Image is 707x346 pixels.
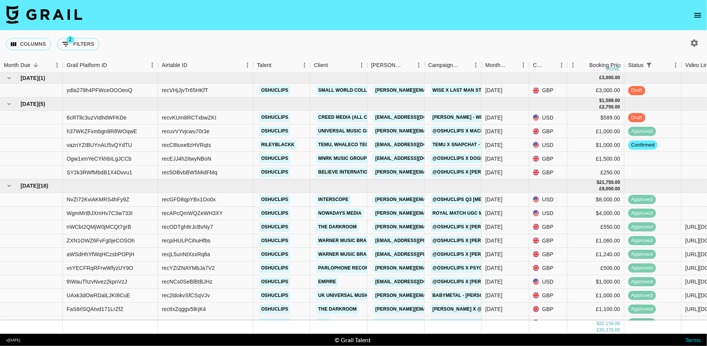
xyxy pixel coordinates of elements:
[567,234,624,248] div: £1,060.00
[529,261,567,275] div: GBP
[482,58,529,73] div: Month Due
[316,86,396,95] a: Small World Collective Ltd
[628,306,656,313] span: approved
[316,140,519,150] a: Temu, Whaleco Technology Limited ([GEOGRAPHIC_DATA]/[GEOGRAPHIC_DATA])
[567,303,624,316] div: £1,100.00
[567,166,624,179] div: £250.00
[431,250,511,259] a: @oshuclips X [PERSON_NAME]
[67,278,127,285] div: thWauThzvNvez2kpnVzJ
[599,179,620,186] div: 21,750.00
[529,316,567,330] div: USD
[259,140,297,150] a: rileyblackk
[316,263,377,273] a: Parlophone Records
[599,320,620,327] div: 32,159.00
[567,275,624,289] div: $1,000.00
[589,58,623,73] div: Booking Price
[316,236,389,246] a: WARNER MUSIC BRASIL LTDA
[67,128,137,135] div: h37WKZFxmbgn8R8WOqwE
[67,114,127,121] div: 6cRTllc3uzVIdhdWFKDe
[162,250,210,258] div: recjL5unNtXsxRq8a
[162,169,217,176] div: rec5OBvbBW5MidFMq
[431,236,511,246] a: @oshuclips X [PERSON_NAME]
[485,278,503,285] div: Jul '25
[602,104,620,110] div: 2,750.00
[529,152,567,166] div: GBP
[21,100,38,108] span: [DATE]
[529,138,567,152] div: USD
[431,113,529,122] a: [PERSON_NAME] - Welcome To My Life
[567,152,624,166] div: £1,500.00
[316,291,423,300] a: UK UNIVERSAL MUSIC OPERATIONS LIMITED
[4,73,14,83] button: hide children
[316,305,359,314] a: The Darkroom
[529,58,567,73] div: Currency
[57,38,99,50] button: Show filters
[529,289,567,303] div: GBP
[606,67,623,71] div: money
[162,114,216,121] div: recvKUm8RCTxbwZKI
[567,316,624,330] div: $1,000.00
[259,222,290,232] a: oshuclips
[529,275,567,289] div: USD
[628,196,656,203] span: approved
[628,114,645,121] span: draft
[162,141,211,149] div: recC8tuxe8zHVRqts
[67,223,131,231] div: nWCbI2QMjW0jMCQt7grB
[38,74,45,82] span: ( 1 )
[431,222,511,232] a: @oshuclips X [PERSON_NAME]
[628,223,656,231] span: approved
[373,154,459,163] a: [EMAIL_ADDRESS][DOMAIN_NAME]
[431,167,511,177] a: @oshuclips X [PERSON_NAME]
[67,141,132,149] div: vaznYZIBUYnAU5vQYdTU
[259,167,290,177] a: oshuclips
[373,86,498,95] a: [PERSON_NAME][EMAIL_ADDRESS][DOMAIN_NAME]
[373,250,498,259] a: [EMAIL_ADDRESS][PERSON_NAME][DOMAIN_NAME]
[373,126,498,136] a: [PERSON_NAME][EMAIL_ADDRESS][DOMAIN_NAME]
[162,319,215,327] div: recn4AZXfLnL1amUK
[316,222,359,232] a: The Darkroom
[373,236,498,246] a: [EMAIL_ADDRESS][PERSON_NAME][DOMAIN_NAME]
[373,195,537,204] a: [PERSON_NAME][EMAIL_ADDRESS][PERSON_NAME][DOMAIN_NAME]
[67,155,132,163] div: Ogw1xmYeCYkhbILgJCCb
[316,209,364,218] a: NowADays Media
[147,59,158,71] button: Menu
[299,59,310,71] button: Menu
[431,305,531,314] a: [PERSON_NAME] X @oshuclips Collab
[460,60,470,70] button: Sort
[373,113,459,122] a: [EMAIL_ADDRESS][DOMAIN_NAME]
[107,60,118,70] button: Sort
[259,277,290,287] a: oshuclips
[529,220,567,234] div: GBP
[485,196,503,203] div: Jul '25
[373,263,498,273] a: [PERSON_NAME][EMAIL_ADDRESS][DOMAIN_NAME]
[67,237,135,244] div: ZXN1OWZ6FvFg0jeCOSOh
[67,305,123,313] div: FaS6rlSQAtvd171LrZfZ
[431,154,490,163] a: @oshuclips X Dogma
[67,58,107,73] div: Grail Platform ID
[271,60,282,70] button: Sort
[529,207,567,220] div: USD
[67,86,132,94] div: ydla279h4PFWceOOOeoQ
[316,126,382,136] a: Universal Music Group
[529,111,567,124] div: USD
[485,305,503,313] div: Jul '25
[485,58,507,73] div: Month Due
[356,59,367,71] button: Menu
[628,265,656,272] span: approved
[567,207,624,220] div: $4,000.00
[431,318,528,328] a: [PERSON_NAME] - "Scornful Woman"
[38,100,45,108] span: ( 5 )
[431,277,511,287] a: @oshuclips X [PERSON_NAME]
[67,209,132,217] div: WgmMrtBJXmHv7C3w733I
[624,58,681,73] div: Status
[253,58,310,73] div: Talent
[162,128,210,135] div: recuvVYvjcwu70r3e
[628,210,656,217] span: approved
[670,59,681,71] button: Menu
[162,278,212,285] div: recNCs0SeBlBtBJHz
[373,222,498,232] a: [PERSON_NAME][EMAIL_ADDRESS][DOMAIN_NAME]
[67,319,128,327] div: qW6ckldFy8GzqRiK6H3d
[628,278,656,285] span: approved
[373,305,498,314] a: [PERSON_NAME][EMAIL_ADDRESS][DOMAIN_NAME]
[259,195,290,204] a: oshuclips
